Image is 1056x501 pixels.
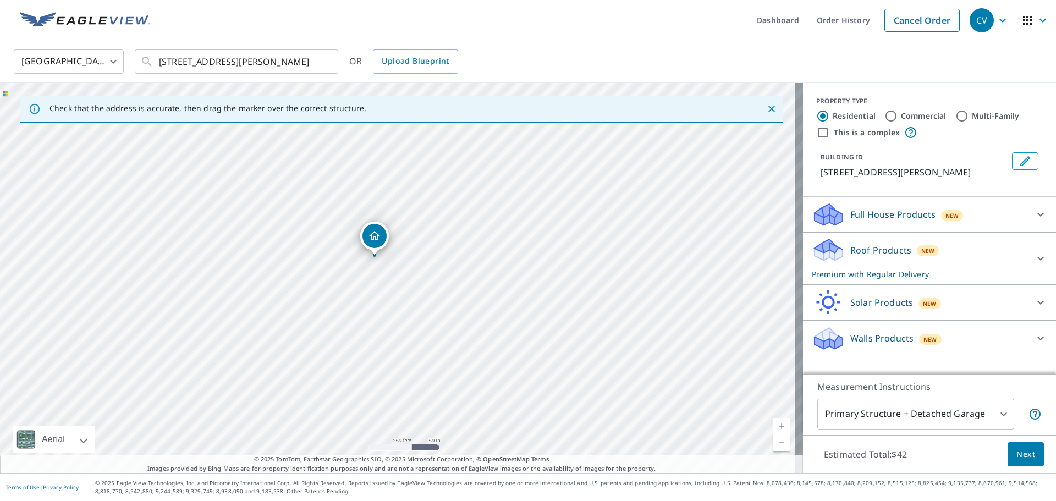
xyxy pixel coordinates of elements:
span: New [945,211,959,220]
div: Primary Structure + Detached Garage [817,399,1014,430]
p: [STREET_ADDRESS][PERSON_NAME] [821,166,1008,179]
span: © 2025 TomTom, Earthstar Geographics SIO, © 2025 Microsoft Corporation, © [254,455,549,464]
p: | [5,484,79,491]
a: Current Level 17, Zoom Out [773,434,790,451]
a: Terms [531,455,549,463]
label: This is a complex [834,127,900,138]
label: Multi-Family [972,111,1020,122]
a: Upload Blueprint [373,49,458,74]
a: Privacy Policy [43,483,79,491]
a: OpenStreetMap [483,455,529,463]
div: PROPERTY TYPE [816,96,1043,106]
div: Aerial [13,426,95,453]
label: Residential [833,111,876,122]
span: Your report will include the primary structure and a detached garage if one exists. [1028,408,1042,421]
p: Roof Products [850,244,911,257]
div: CV [970,8,994,32]
div: Dropped pin, building 1, Residential property, 252 Taylor Rd Lexington, GA 30648 [360,222,389,256]
div: Solar ProductsNew [812,289,1047,316]
p: © 2025 Eagle View Technologies, Inc. and Pictometry International Corp. All Rights Reserved. Repo... [95,479,1050,496]
div: [GEOGRAPHIC_DATA] [14,46,124,77]
a: Current Level 17, Zoom In [773,418,790,434]
a: Terms of Use [5,483,40,491]
div: Full House ProductsNew [812,201,1047,228]
p: Walls Products [850,332,914,345]
p: Full House Products [850,208,936,221]
div: OR [349,49,458,74]
a: Cancel Order [884,9,960,32]
div: Walls ProductsNew [812,325,1047,351]
label: Commercial [901,111,947,122]
button: Close [765,102,779,116]
button: Next [1008,442,1044,467]
p: Premium with Regular Delivery [812,268,1027,280]
span: Upload Blueprint [382,54,449,68]
div: Aerial [38,426,68,453]
span: New [921,246,935,255]
img: EV Logo [20,12,150,29]
button: Edit building 1 [1012,152,1038,170]
p: BUILDING ID [821,152,863,162]
p: Estimated Total: $42 [815,442,916,466]
input: Search by address or latitude-longitude [159,46,316,77]
p: Check that the address is accurate, then drag the marker over the correct structure. [50,103,366,113]
span: Next [1016,448,1035,461]
span: New [923,335,937,344]
span: New [923,299,937,308]
p: Measurement Instructions [817,380,1042,393]
div: Roof ProductsNewPremium with Regular Delivery [812,237,1047,280]
p: Solar Products [850,296,913,309]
